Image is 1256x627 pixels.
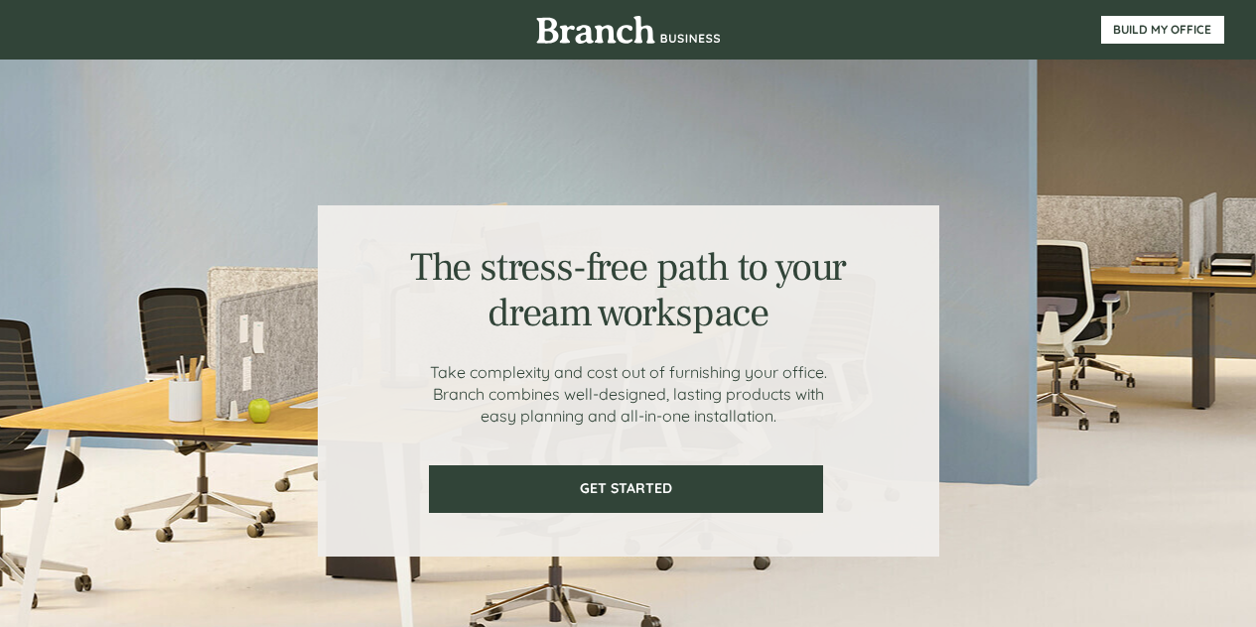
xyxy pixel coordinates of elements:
a: BUILD MY OFFICE [1101,16,1224,44]
span: The stress-free path to your dream workspace [410,242,846,338]
span: GET STARTED [431,480,821,497]
span: BUILD MY OFFICE [1101,23,1224,37]
span: Take complexity and cost out of furnishing your office. Branch combines well-designed, lasting pr... [430,362,827,426]
a: GET STARTED [429,465,823,513]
